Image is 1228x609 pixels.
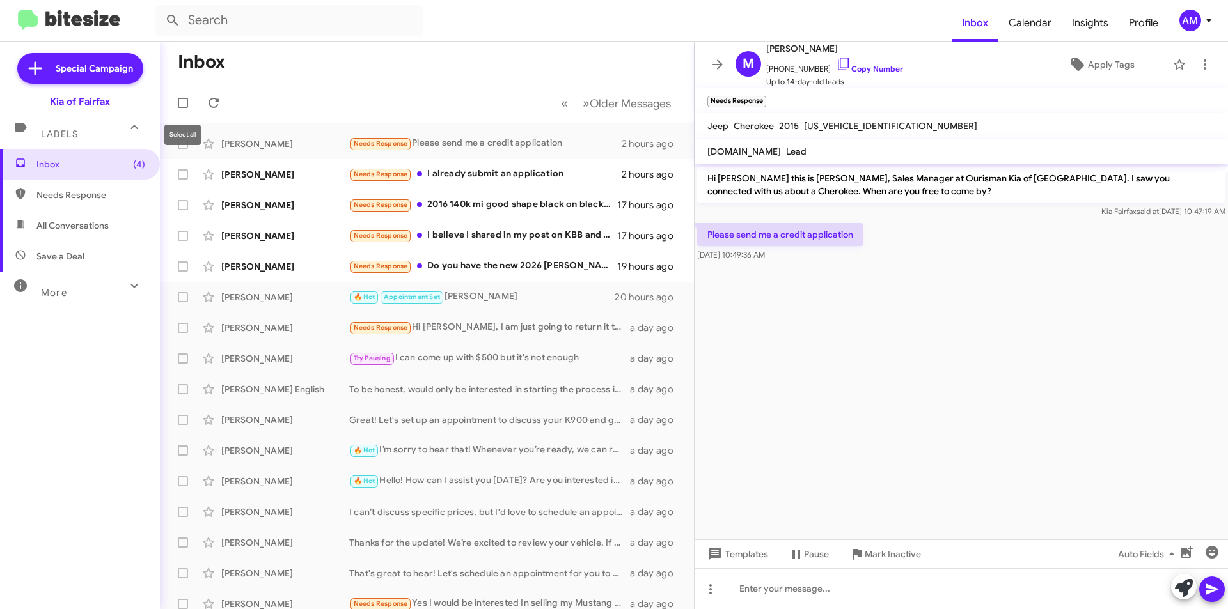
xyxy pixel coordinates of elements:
[178,52,225,72] h1: Inbox
[766,75,903,88] span: Up to 14-day-old leads
[695,543,778,566] button: Templates
[354,262,408,270] span: Needs Response
[766,41,903,56] span: [PERSON_NAME]
[630,321,684,334] div: a day ago
[630,475,684,488] div: a day ago
[952,4,998,42] a: Inbox
[553,90,576,116] button: Previous
[583,95,590,111] span: »
[554,90,679,116] nav: Page navigation example
[354,354,391,362] span: Try Pausing
[617,229,684,242] div: 17 hours ago
[804,543,829,566] span: Pause
[36,250,84,263] span: Save a Deal
[1179,10,1201,31] div: AM
[349,259,617,274] div: Do you have the new 2026 [PERSON_NAME] EV??
[349,505,630,518] div: I can’t discuss specific prices, but I'd love to schedule an appointment to evaluate your vehicle...
[707,120,728,132] span: Jeep
[133,158,145,171] span: (4)
[349,536,630,549] div: Thanks for the update! We’re excited to review your vehicle. If you have any questions or if ther...
[743,54,754,74] span: M
[164,125,201,145] div: Select all
[354,231,408,240] span: Needs Response
[50,95,110,108] div: Kia of Fairfax
[998,4,1062,42] a: Calendar
[36,219,109,232] span: All Conversations
[155,5,423,36] input: Search
[221,168,349,181] div: [PERSON_NAME]
[836,64,903,73] a: Copy Number
[707,146,781,157] span: [DOMAIN_NAME]
[1062,4,1119,42] a: Insights
[778,543,839,566] button: Pause
[734,120,774,132] span: Cherokee
[1169,10,1214,31] button: AM
[1101,206,1225,216] span: Kia Fairfax [DATE] 10:47:19 AM
[221,444,349,457] div: [PERSON_NAME]
[630,444,684,457] div: a day ago
[41,287,67,298] span: More
[786,146,807,157] span: Lead
[349,167,622,181] div: I already submit an application
[615,291,684,304] div: 20 hours ago
[221,137,349,150] div: [PERSON_NAME]
[221,352,349,365] div: [PERSON_NAME]
[41,128,78,140] span: Labels
[622,137,684,150] div: 2 hours ago
[349,289,615,304] div: [PERSON_NAME]
[354,293,375,301] span: 🔥 Hot
[575,90,679,116] button: Next
[1119,4,1169,42] a: Profile
[839,543,931,566] button: Mark Inactive
[354,477,375,485] span: 🔥 Hot
[221,199,349,212] div: [PERSON_NAME]
[349,474,630,488] div: Hello! How can I assist you [DATE]? Are you interested in discussing your vehicle or planning a v...
[590,96,671,111] span: Older Messages
[354,201,408,209] span: Needs Response
[221,567,349,580] div: [PERSON_NAME]
[349,351,630,366] div: I can come up with $500 but it's not enough
[17,53,143,84] a: Special Campaign
[630,567,684,580] div: a day ago
[630,536,684,549] div: a day ago
[56,62,133,75] span: Special Campaign
[630,352,684,365] div: a day ago
[622,168,684,181] div: 2 hours ago
[1137,206,1159,216] span: said at
[221,505,349,518] div: [PERSON_NAME]
[221,260,349,273] div: [PERSON_NAME]
[766,56,903,75] span: [PHONE_NUMBER]
[221,321,349,334] div: [PERSON_NAME]
[349,228,617,243] div: I believe I shared in my post on KBB and with one of your sales people that the battery was not c...
[221,291,349,304] div: [PERSON_NAME]
[1035,53,1167,76] button: Apply Tags
[865,543,921,566] span: Mark Inactive
[630,383,684,396] div: a day ago
[1088,53,1135,76] span: Apply Tags
[697,223,863,246] p: Please send me a credit application
[630,413,684,426] div: a day ago
[779,120,799,132] span: 2015
[1108,543,1190,566] button: Auto Fields
[1118,543,1179,566] span: Auto Fields
[349,320,630,335] div: Hi [PERSON_NAME], I am just going to return it to the dealership
[221,413,349,426] div: [PERSON_NAME]
[36,158,145,171] span: Inbox
[349,567,630,580] div: That's great to hear! Let's schedule an appointment for you to bring in your Niro Plug-In Hybrid ...
[707,96,766,107] small: Needs Response
[36,189,145,201] span: Needs Response
[697,167,1225,203] p: Hi [PERSON_NAME] this is [PERSON_NAME], Sales Manager at Ourisman Kia of [GEOGRAPHIC_DATA]. I saw...
[221,229,349,242] div: [PERSON_NAME]
[617,199,684,212] div: 17 hours ago
[349,383,630,396] div: To be honest, would only be interested in starting the process if I knew what comparable offers f...
[349,443,630,458] div: I’m sorry to hear that! Whenever you’re ready, we can reschedule your appointment. Please let me ...
[354,446,375,454] span: 🔥 Hot
[630,505,684,518] div: a day ago
[354,170,408,178] span: Needs Response
[354,599,408,608] span: Needs Response
[697,250,765,259] span: [DATE] 10:49:36 AM
[221,536,349,549] div: [PERSON_NAME]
